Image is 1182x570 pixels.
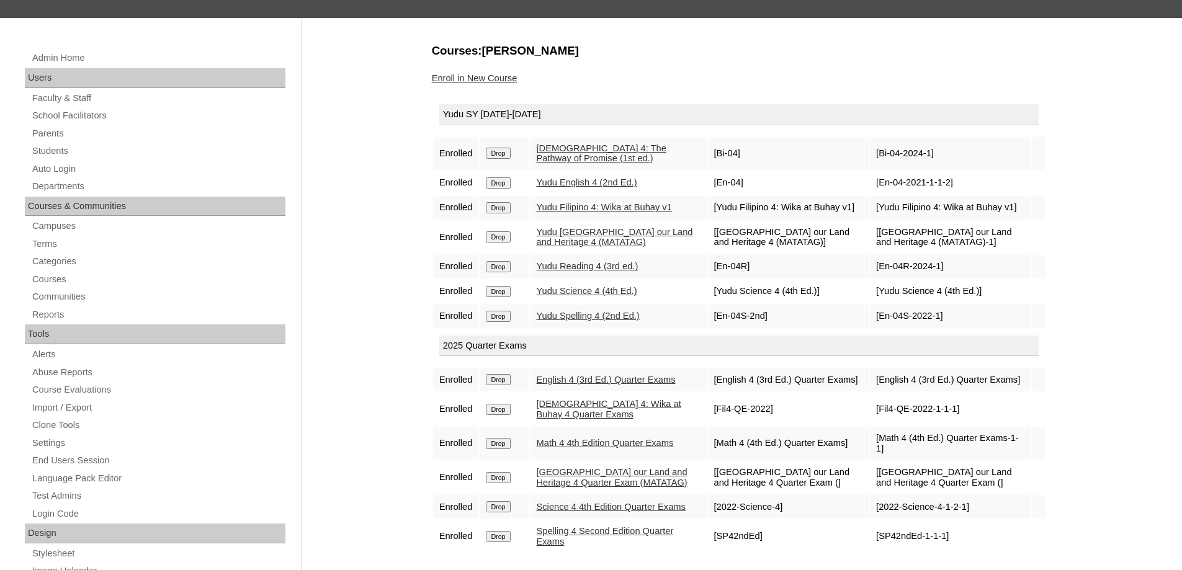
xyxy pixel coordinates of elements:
[432,73,517,83] a: Enroll in New Course
[537,311,640,321] a: Yudu Spelling 4 (2nd Ed.)
[708,280,869,303] td: [Yudu Science 4 (4th Ed.)]
[708,427,869,460] td: [Math 4 (4th Ed.) Quarter Exams]
[486,438,510,449] input: Drop
[31,417,285,433] a: Clone Tools
[433,368,479,391] td: Enrolled
[432,43,1046,59] h3: Courses:[PERSON_NAME]
[870,221,1031,254] td: [[GEOGRAPHIC_DATA] our Land and Heritage 4 (MATATAG)-1]
[439,336,1039,357] div: 2025 Quarter Exams
[31,307,285,323] a: Reports
[31,50,285,66] a: Admin Home
[708,461,869,494] td: [[GEOGRAPHIC_DATA] our Land and Heritage 4 Quarter Exam (]
[433,196,479,220] td: Enrolled
[708,196,869,220] td: [Yudu Filipino 4: Wika at Buhay v1]
[433,305,479,328] td: Enrolled
[486,148,510,159] input: Drop
[870,171,1031,195] td: [En-04-2021-1-1-2]
[537,261,638,271] a: Yudu Reading 4 (3rd ed.)
[870,305,1031,328] td: [En-04S-2022-1]
[25,523,285,543] div: Design
[433,393,479,425] td: Enrolled
[25,324,285,344] div: Tools
[31,347,285,362] a: Alerts
[537,286,637,296] a: Yudu Science 4 (4th Ed.)
[708,221,869,254] td: [[GEOGRAPHIC_DATA] our Land and Heritage 4 (MATATAG)]
[31,453,285,468] a: End Users Session
[31,108,285,123] a: School Facilitators
[31,506,285,522] a: Login Code
[870,461,1031,494] td: [[GEOGRAPHIC_DATA] our Land and Heritage 4 Quarter Exam (]
[537,399,681,419] a: [DEMOGRAPHIC_DATA] 4: Wika at Buhay 4 Quarter Exams
[708,305,869,328] td: [En-04S-2nd]
[486,374,510,385] input: Drop
[870,495,1031,519] td: [2022-Science-4-1-2-1]
[870,196,1031,220] td: [Yudu Filipino 4: Wika at Buhay v1]
[31,289,285,305] a: Communities
[708,520,869,553] td: [SP42ndEd]
[486,202,510,213] input: Drop
[708,171,869,195] td: [En-04]
[31,91,285,106] a: Faculty & Staff
[537,375,676,385] a: English 4 (3rd Ed.) Quarter Exams
[537,143,666,164] a: [DEMOGRAPHIC_DATA] 4: The Pathway of Promise (1st ed.)
[31,435,285,451] a: Settings
[708,255,869,278] td: [En-04R]
[31,488,285,504] a: Test Admins
[31,143,285,159] a: Students
[870,137,1031,170] td: [Bi-04-2024-1]
[708,393,869,425] td: [Fil4-QE-2022]
[433,495,479,519] td: Enrolled
[433,427,479,460] td: Enrolled
[870,393,1031,425] td: [Fil4-QE-2022-1-1-1]
[537,202,672,212] a: Yudu Filipino 4: Wika at Buhay v1
[433,280,479,303] td: Enrolled
[486,261,510,272] input: Drop
[31,471,285,486] a: Language Pack Editor
[486,404,510,415] input: Drop
[31,272,285,287] a: Courses
[708,495,869,519] td: [2022-Science-4]
[31,254,285,269] a: Categories
[486,472,510,483] input: Drop
[537,227,693,247] a: Yudu [GEOGRAPHIC_DATA] our Land and Heritage 4 (MATATAG)
[31,126,285,141] a: Parents
[486,177,510,189] input: Drop
[486,286,510,297] input: Drop
[537,526,674,546] a: Spelling 4 Second Edition Quarter Exams
[439,104,1039,125] div: Yudu SY [DATE]-[DATE]
[870,255,1031,278] td: [En-04R-2024-1]
[870,520,1031,553] td: [SP42ndEd-1-1-1]
[486,531,510,542] input: Drop
[31,382,285,398] a: Course Evaluations
[870,427,1031,460] td: [Math 4 (4th Ed.) Quarter Exams-1-1]
[31,236,285,252] a: Terms
[433,255,479,278] td: Enrolled
[25,197,285,216] div: Courses & Communities
[708,137,869,170] td: [Bi-04]
[537,467,687,488] a: [GEOGRAPHIC_DATA] our Land and Heritage 4 Quarter Exam (MATATAG)
[537,438,674,448] a: Math 4 4th Edition Quarter Exams
[708,368,869,391] td: [English 4 (3rd Ed.) Quarter Exams]
[31,365,285,380] a: Abuse Reports
[537,177,637,187] a: Yudu English 4 (2nd Ed.)
[486,311,510,322] input: Drop
[433,137,479,170] td: Enrolled
[31,179,285,194] a: Departments
[486,501,510,512] input: Drop
[25,68,285,88] div: Users
[433,171,479,195] td: Enrolled
[31,218,285,234] a: Campuses
[433,520,479,553] td: Enrolled
[537,502,686,512] a: Science 4 4th Edition Quarter Exams
[31,161,285,177] a: Auto Login
[433,461,479,494] td: Enrolled
[486,231,510,243] input: Drop
[433,221,479,254] td: Enrolled
[870,280,1031,303] td: [Yudu Science 4 (4th Ed.)]
[31,400,285,416] a: Import / Export
[31,546,285,561] a: Stylesheet
[870,368,1031,391] td: [English 4 (3rd Ed.) Quarter Exams]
